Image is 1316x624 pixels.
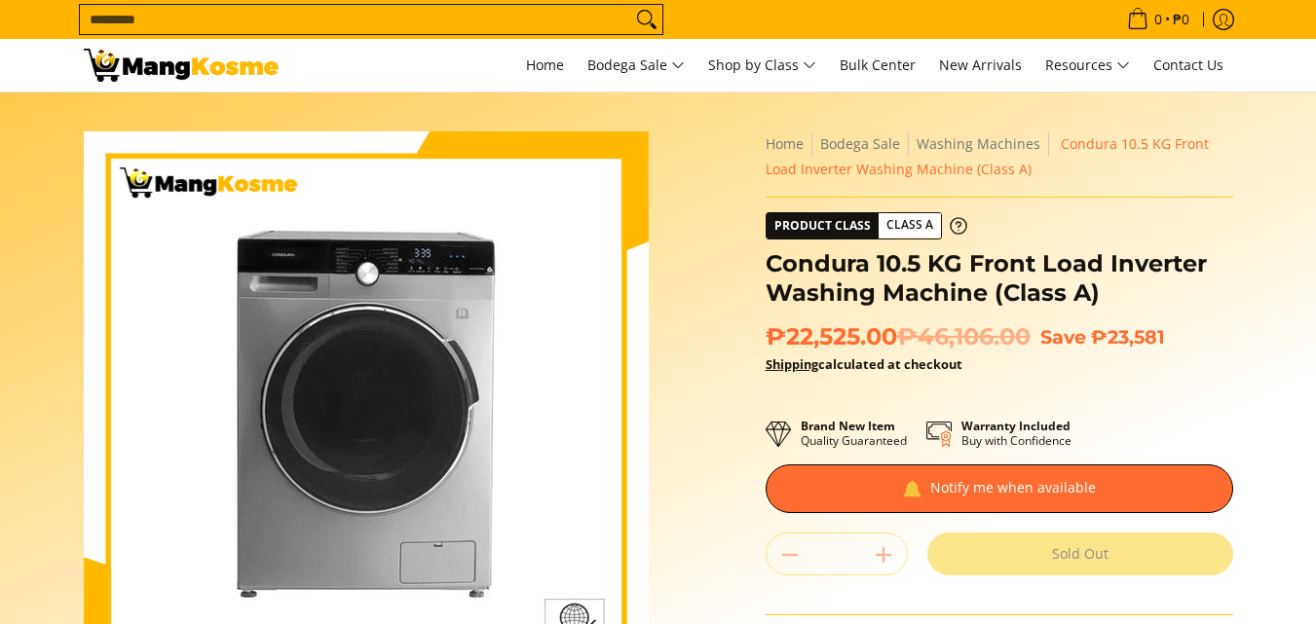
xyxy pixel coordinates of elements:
span: ₱0 [1170,13,1192,26]
a: Washing Machines [917,134,1040,153]
img: Condura 10.5 KG Front Load Inverter Washing Machine (Class A) | Mang Kosme [84,49,279,82]
a: Shipping [766,355,818,373]
a: Resources [1035,39,1140,92]
strong: Warranty Included [961,418,1071,434]
span: ₱22,525.00 [766,322,1031,351]
span: Class A [879,213,941,238]
span: • [1121,9,1195,30]
span: New Arrivals [939,55,1022,74]
nav: Breadcrumbs [766,131,1233,182]
span: Bulk Center [840,55,916,74]
span: Resources [1045,54,1130,78]
span: 0 [1151,13,1165,26]
p: Quality Guaranteed [801,419,907,448]
strong: calculated at checkout [766,355,962,373]
a: Home [516,39,574,92]
a: Contact Us [1144,39,1233,92]
a: Product Class Class A [766,212,967,239]
span: Contact Us [1153,55,1223,74]
a: Home [766,134,804,153]
a: Bodega Sale [578,39,695,92]
span: Home [526,55,564,74]
nav: Main Menu [298,39,1233,92]
a: Bulk Center [830,39,925,92]
del: ₱46,106.00 [897,322,1031,351]
button: Search [631,5,662,34]
a: New Arrivals [929,39,1032,92]
span: Save [1040,325,1086,349]
span: ₱23,581 [1091,325,1165,349]
a: Shop by Class [698,39,826,92]
p: Buy with Confidence [961,419,1072,448]
span: Condura 10.5 KG Front Load Inverter Washing Machine (Class A) [766,134,1209,178]
a: Bodega Sale [820,134,900,153]
span: Shop by Class [708,54,816,78]
h1: Condura 10.5 KG Front Load Inverter Washing Machine (Class A) [766,249,1233,308]
span: Product Class [767,213,879,239]
span: Bodega Sale [587,54,685,78]
strong: Brand New Item [801,418,895,434]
